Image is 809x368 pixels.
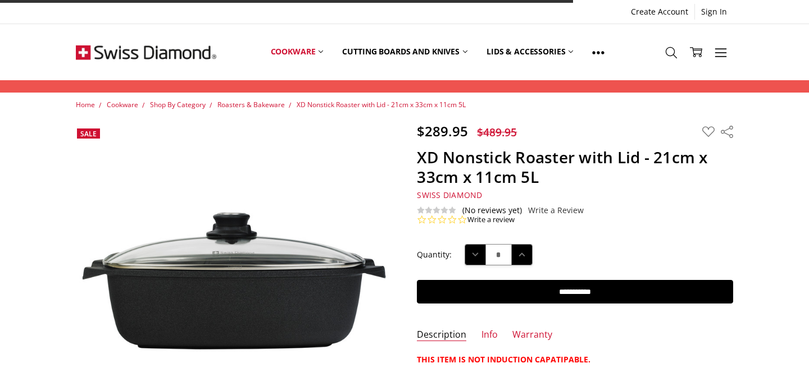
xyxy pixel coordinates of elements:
[583,27,614,77] a: Show All
[477,27,583,77] a: Lids & Accessories
[417,190,482,200] span: Swiss Diamond
[150,100,206,109] a: Shop By Category
[625,4,694,20] a: Create Account
[512,329,552,342] a: Warranty
[417,249,452,261] label: Quantity:
[297,100,466,109] a: XD Nonstick Roaster with Lid - 21cm x 33cm x 11cm 5L
[76,24,216,80] img: Free Shipping On Every Order
[481,329,498,342] a: Info
[477,125,517,140] span: $489.95
[80,129,97,139] span: Sale
[417,148,733,187] h1: XD Nonstick Roaster with Lid - 21cm x 33cm x 11cm 5L
[695,4,733,20] a: Sign In
[417,329,466,342] a: Description
[467,215,515,225] a: Write a review
[76,206,392,356] img: XD Nonstick Roaster with Lid - 21cm x 33cm x 11cm 5L
[333,27,477,77] a: Cutting boards and knives
[417,354,590,365] strong: THIS ITEM IS NOT INDUCTION CAPATIPABLE.
[107,100,138,109] a: Cookware
[217,100,285,109] a: Roasters & Bakeware
[462,206,522,215] span: (No reviews yet)
[76,100,95,109] a: Home
[417,122,468,140] span: $289.95
[528,206,584,215] a: Write a Review
[261,27,333,77] a: Cookware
